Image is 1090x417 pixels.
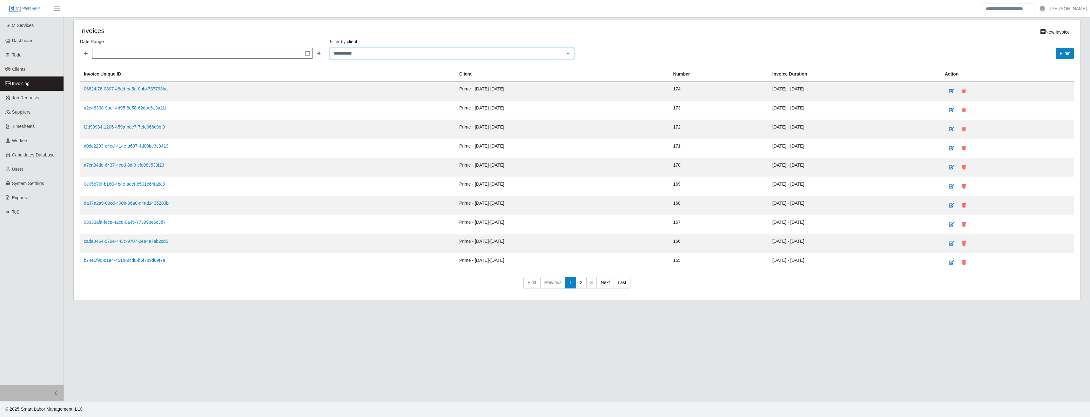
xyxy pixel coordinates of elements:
td: [DATE] - [DATE] [769,139,941,158]
span: Clients [12,67,26,72]
td: [DATE] - [DATE] [769,101,941,120]
label: Filter by client: [330,38,574,45]
h4: Invoices [80,27,488,35]
span: Invoicing [12,81,30,86]
td: Prime - [DATE]-[DATE] [455,253,669,272]
span: Candidates Database [12,152,55,157]
th: Invoice Duration [769,67,941,82]
a: 3 [586,277,597,288]
td: [DATE] - [DATE] [769,196,941,215]
td: [DATE] - [DATE] [769,234,941,253]
a: a2e48338-9aef-4d95-8e58-62dbe613a2f1 [84,105,166,110]
input: Search [982,3,1034,14]
span: SLM Services [6,23,34,28]
td: [DATE] - [DATE] [769,82,941,101]
td: 165 [669,253,768,272]
a: 1 [565,277,576,288]
td: 172 [669,120,768,139]
a: b74e0f9d-d1e4-451b-94d8-b5f7b9d69f7a [84,258,165,263]
span: Dashboard [12,38,34,43]
td: Prime - [DATE]-[DATE] [455,101,669,120]
td: [DATE] - [DATE] [769,253,941,272]
td: 169 [669,177,768,196]
td: 167 [669,215,768,234]
td: Prime - [DATE]-[DATE] [455,139,669,158]
td: Prime - [DATE]-[DATE] [455,158,669,177]
a: 06824f76-0807-48dd-ba5a-0bb4787793ba [84,86,168,91]
button: Filter [1056,48,1074,59]
span: ToS [12,209,20,215]
td: [DATE] - [DATE] [769,158,941,177]
td: Prime - [DATE]-[DATE] [455,120,669,139]
nav: pagination [80,277,1074,294]
td: 168 [669,196,768,215]
td: Prime - [DATE]-[DATE] [455,196,669,215]
a: 2 [576,277,587,288]
td: [DATE] - [DATE] [769,215,941,234]
td: Prime - [DATE]-[DATE] [455,177,669,196]
span: System Settings [12,181,44,186]
th: Action [941,67,1074,82]
td: Prime - [DATE]-[DATE] [455,82,669,101]
span: Job Requests [12,95,39,100]
a: Last [614,277,630,288]
span: Workers [12,138,29,143]
a: 98333afa-fece-42c8-9a45-773998e6c3d7 [84,220,166,225]
th: Client [455,67,669,82]
span: Timesheets [12,124,35,129]
td: Prime - [DATE]-[DATE] [455,215,669,234]
td: 173 [669,101,768,120]
th: Number [669,67,768,82]
td: 166 [669,234,768,253]
a: 0e05e76f-b160-4b4e-adef-e501e64fa8c3 [84,182,165,187]
td: [DATE] - [DATE] [769,120,941,139]
th: Invoice Unique ID [80,67,455,82]
td: 174 [669,82,768,101]
span: Users [12,167,24,172]
a: d0dc2293-e4ed-414e-a637-4d00be3c3419 [84,143,168,149]
span: Suppliers [12,109,30,115]
a: a7ca84de-6437-4ced-8df9-cfe08c533f23 [84,162,164,168]
td: [DATE] - [DATE] [769,177,941,196]
a: f2d93984-1206-459a-bde7-7efe966c9bf9 [84,124,165,129]
a: [PERSON_NAME] [1050,5,1087,12]
a: Next [596,277,614,288]
a: cade8464-679e-443c-9707-2ee4a7ab2cd5 [84,239,168,244]
a: da47a2a9-09cd-490b-96a0-d4ad1435283b [84,201,169,206]
img: SLM Logo [9,5,41,12]
td: Prime - [DATE]-[DATE] [455,234,669,253]
span: © 2025 Smart Labor Management, LLC [5,407,83,412]
td: 171 [669,139,768,158]
span: Exports [12,195,27,200]
label: Date Range [80,38,325,45]
a: New Invoice [1036,27,1074,38]
span: Todo [12,52,22,57]
td: 170 [669,158,768,177]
